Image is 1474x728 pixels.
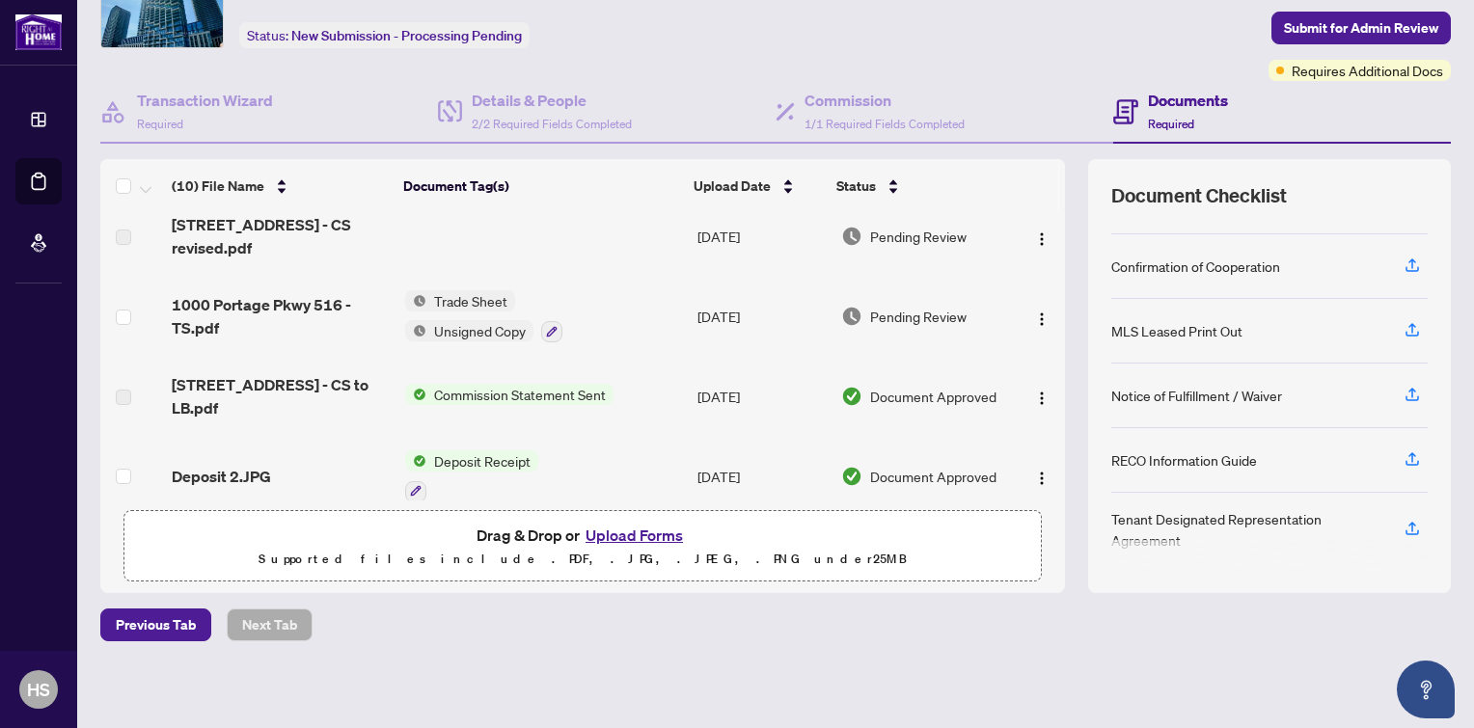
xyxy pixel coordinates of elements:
[690,198,834,275] td: [DATE]
[405,384,426,405] img: Status Icon
[1148,117,1194,131] span: Required
[580,523,689,548] button: Upload Forms
[870,306,967,327] span: Pending Review
[686,159,830,213] th: Upload Date
[805,89,965,112] h4: Commission
[426,450,538,472] span: Deposit Receipt
[690,435,834,518] td: [DATE]
[870,386,996,407] span: Document Approved
[116,609,196,640] span: Previous Tab
[690,275,834,358] td: [DATE]
[291,27,522,44] span: New Submission - Processing Pending
[1292,60,1443,81] span: Requires Additional Docs
[124,511,1041,582] span: Drag & Drop orUpload FormsSupported files include .PDF, .JPG, .JPEG, .PNG under25MB
[164,159,396,213] th: (10) File Name
[1111,449,1257,471] div: RECO Information Guide
[1111,182,1287,209] span: Document Checklist
[1111,320,1242,341] div: MLS Leased Print Out
[405,290,426,311] img: Status Icon
[836,175,876,197] span: Status
[1034,311,1050,327] img: Logo
[1026,381,1057,412] button: Logo
[172,175,264,197] span: (10) File Name
[405,290,562,342] button: Status IconTrade SheetStatus IconUnsigned Copy
[136,548,1029,571] p: Supported files include .PDF, .JPG, .JPEG, .PNG under 25 MB
[172,293,390,339] span: 1000 Portage Pkwy 516 - TS.pdf
[694,175,771,197] span: Upload Date
[137,117,183,131] span: Required
[227,608,313,641] button: Next Tab
[405,450,538,502] button: Status IconDeposit Receipt
[1026,221,1057,252] button: Logo
[172,373,390,419] span: [STREET_ADDRESS] - CS to LB.pdf
[426,384,614,405] span: Commission Statement Sent
[805,117,965,131] span: 1/1 Required Fields Completed
[172,465,271,488] span: Deposit 2.JPG
[426,290,515,311] span: Trade Sheet
[1111,385,1282,406] div: Notice of Fulfillment / Waiver
[477,523,689,548] span: Drag & Drop or
[1397,661,1455,718] button: Open asap
[841,306,862,327] img: Document Status
[472,117,632,131] span: 2/2 Required Fields Completed
[870,466,996,487] span: Document Approved
[426,320,533,341] span: Unsigned Copy
[405,320,426,341] img: Status Icon
[1026,301,1057,332] button: Logo
[15,14,62,50] img: logo
[1284,13,1438,43] span: Submit for Admin Review
[1034,231,1050,247] img: Logo
[841,386,862,407] img: Document Status
[27,676,50,703] span: HS
[405,384,614,405] button: Status IconCommission Statement Sent
[1034,471,1050,486] img: Logo
[405,450,426,472] img: Status Icon
[396,159,686,213] th: Document Tag(s)
[1034,391,1050,406] img: Logo
[829,159,1008,213] th: Status
[1148,89,1228,112] h4: Documents
[239,22,530,48] div: Status:
[472,89,632,112] h4: Details & People
[1111,256,1280,277] div: Confirmation of Cooperation
[690,358,834,435] td: [DATE]
[841,466,862,487] img: Document Status
[100,608,211,641] button: Previous Tab
[870,226,967,247] span: Pending Review
[172,213,390,259] span: [STREET_ADDRESS] - CS revised.pdf
[137,89,273,112] h4: Transaction Wizard
[1026,461,1057,492] button: Logo
[1111,508,1381,551] div: Tenant Designated Representation Agreement
[1271,12,1451,44] button: Submit for Admin Review
[841,226,862,247] img: Document Status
